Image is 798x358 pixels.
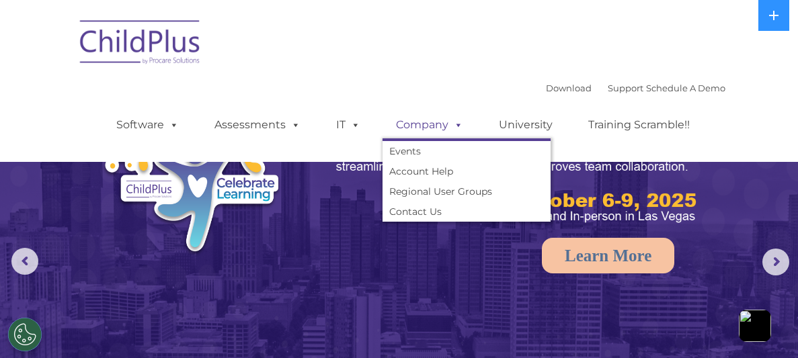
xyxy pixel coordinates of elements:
[646,83,725,93] a: Schedule A Demo
[103,111,192,138] a: Software
[542,238,674,273] a: Learn More
[575,111,703,138] a: Training Scramble!!
[383,181,551,202] a: Regional User Groups
[201,111,314,138] a: Assessments
[546,83,592,93] a: Download
[8,318,42,351] button: Cookies Settings
[383,111,477,138] a: Company
[323,111,374,138] a: IT
[383,141,551,161] a: Events
[608,83,643,93] a: Support
[73,11,208,78] img: ChildPlus by Procare Solutions
[485,111,566,138] a: University
[383,161,551,181] a: Account Help
[546,83,725,93] font: |
[383,202,551,222] a: Contact Us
